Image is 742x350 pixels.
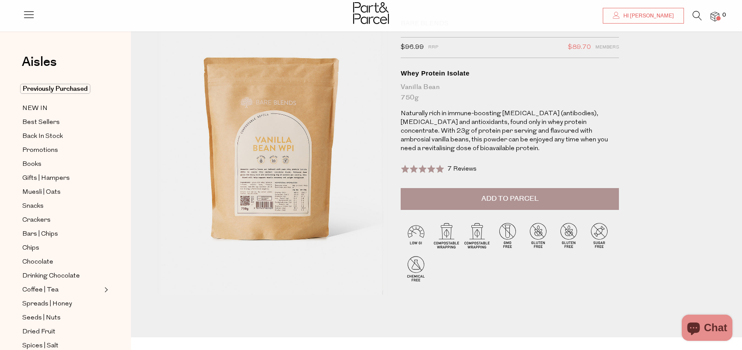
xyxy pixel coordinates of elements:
span: Crackers [22,215,51,226]
a: Back In Stock [22,131,102,142]
img: P_P-ICONS-Live_Bec_V11_Gluten_Free.svg [553,220,584,250]
a: Crackers [22,215,102,226]
span: Gifts | Hampers [22,173,70,184]
a: Hi [PERSON_NAME] [603,8,684,24]
a: Chips [22,243,102,254]
span: Chocolate [22,257,53,268]
a: Aisles [22,55,57,77]
div: Vanilla Bean 750g [401,82,619,103]
a: Seeds | Nuts [22,312,102,323]
span: $96.99 [401,42,424,53]
span: Aisles [22,52,57,72]
a: Drinking Chocolate [22,271,102,281]
a: Promotions [22,145,102,156]
p: Naturally rich in immune-boosting [MEDICAL_DATA] (antibodies), [MEDICAL_DATA] and antioxidants, f... [401,110,619,153]
span: Members [595,42,619,53]
span: Dried Fruit [22,327,55,337]
a: Gifts | Hampers [22,173,102,184]
span: Books [22,159,41,170]
img: P_P-ICONS-Live_Bec_V11_GMO_Free.svg [492,220,523,250]
img: Part&Parcel [353,2,389,24]
inbox-online-store-chat: Shopify online store chat [679,315,735,343]
img: P_P-ICONS-Live_Bec_V11_Low_Gi.svg [401,220,431,250]
img: P_P-ICONS-Live_Bec_V11_Sugar_Free.svg [584,220,615,250]
span: $89.70 [568,42,591,53]
button: Expand/Collapse Coffee | Tea [102,285,108,295]
button: Add to Parcel [401,188,619,210]
a: 0 [711,12,719,21]
span: NEW IN [22,103,48,114]
span: Coffee | Tea [22,285,58,295]
img: P_P-ICONS-Live_Bec_V11_Compostable_Wrapping.svg [431,220,462,250]
a: Snacks [22,201,102,212]
span: Snacks [22,201,44,212]
span: Bars | Chips [22,229,58,240]
span: Drinking Chocolate [22,271,80,281]
span: RRP [428,42,438,53]
img: P_P-ICONS-Live_Bec_V11_Chemical_Free.svg [401,253,431,284]
span: Seeds | Nuts [22,313,61,323]
a: Best Sellers [22,117,102,128]
span: Back In Stock [22,131,63,142]
a: NEW IN [22,103,102,114]
span: 0 [720,11,728,19]
span: Chips [22,243,39,254]
span: Add to Parcel [481,194,539,204]
a: Books [22,159,102,170]
a: Muesli | Oats [22,187,102,198]
a: Spreads | Honey [22,299,102,309]
img: P_P-ICONS-Live_Bec_V11_Compostable_Wrapping.svg [462,220,492,250]
span: Best Sellers [22,117,60,128]
div: Whey Protein Isolate [401,69,619,78]
a: Dried Fruit [22,326,102,337]
span: Promotions [22,145,58,156]
a: Bars | Chips [22,229,102,240]
a: Previously Purchased [22,84,102,94]
img: P_P-ICONS-Live_Bec_V11_Gluten_Free.svg [523,220,553,250]
img: Whey Protein Isolate [157,23,388,295]
span: Previously Purchased [20,84,90,94]
span: Muesli | Oats [22,187,61,198]
a: Coffee | Tea [22,285,102,295]
span: 7 Reviews [447,166,477,172]
span: Hi [PERSON_NAME] [621,12,674,20]
a: Chocolate [22,257,102,268]
span: Spreads | Honey [22,299,72,309]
